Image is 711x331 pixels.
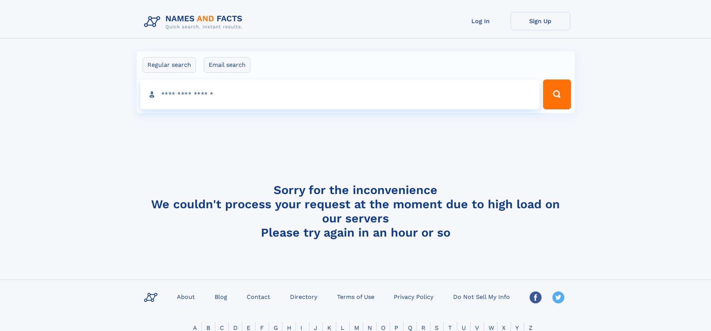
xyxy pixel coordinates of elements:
h4: Sorry for the inconvenience We couldn't process your request at the moment due to high load on ou... [141,183,570,240]
a: Contact [244,291,273,302]
a: Privacy Policy [391,291,436,302]
a: About [174,291,198,302]
input: search input [140,79,540,109]
a: Log In [451,12,511,30]
img: Logo Names and Facts [141,12,249,32]
label: Email search [204,57,250,73]
a: Do Not Sell My Info [450,291,513,302]
a: Blog [212,291,230,302]
a: Terms of Use [334,291,377,302]
label: Regular search [143,57,196,73]
a: Sign Up [511,12,570,30]
img: Facebook [530,291,542,303]
button: Search Button [543,79,571,109]
img: Twitter [552,291,564,303]
a: Directory [287,291,320,302]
